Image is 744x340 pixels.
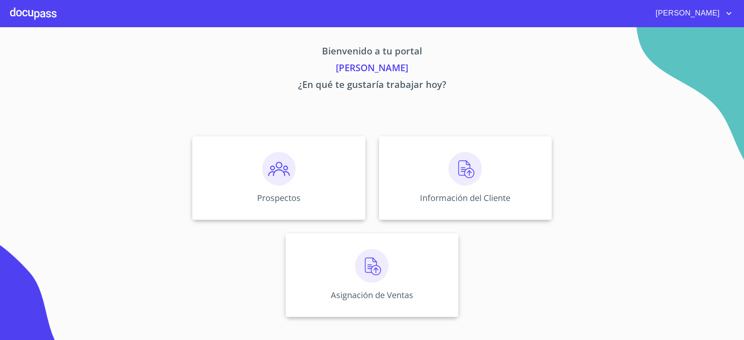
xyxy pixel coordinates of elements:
img: carga.png [448,152,482,185]
p: [PERSON_NAME] [114,61,630,77]
p: Bienvenido a tu portal [114,44,630,61]
button: account of current user [649,7,734,20]
p: Prospectos [257,192,301,203]
img: prospectos.png [262,152,296,185]
p: Información del Cliente [420,192,510,203]
span: [PERSON_NAME] [649,7,724,20]
p: ¿En qué te gustaría trabajar hoy? [114,77,630,94]
p: Asignación de Ventas [331,289,413,301]
img: carga.png [355,249,389,283]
